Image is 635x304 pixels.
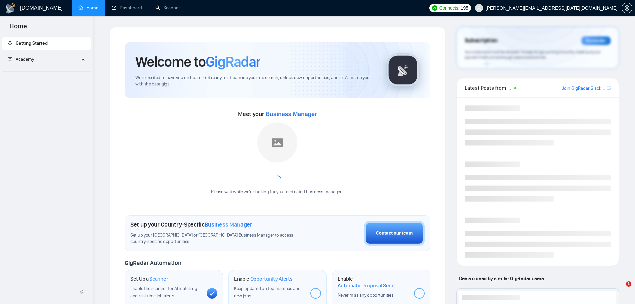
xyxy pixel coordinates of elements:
[8,56,34,62] span: Academy
[386,53,420,87] img: gigradar-logo.png
[130,221,252,228] h1: Set up your Country-Specific
[562,85,605,92] a: Join GigRadar Slack Community
[265,111,317,117] span: Business Manager
[8,57,12,61] span: fund-projection-screen
[2,37,91,50] li: Getting Started
[155,5,180,11] a: searchScanner
[465,35,498,46] span: Subscription
[8,41,12,45] span: rocket
[2,69,91,73] li: Academy Homepage
[206,53,260,71] span: GigRadar
[622,5,632,11] a: setting
[432,5,437,11] img: upwork-logo.png
[626,281,631,287] span: 1
[461,4,468,12] span: 195
[250,276,293,282] span: Opportunity Alerts
[135,75,376,87] span: We're excited to have you on board. Get ready to streamline your job search, unlock new opportuni...
[477,6,481,10] span: user
[607,85,611,91] a: export
[607,85,611,90] span: export
[5,3,16,14] img: logo
[581,36,611,45] div: Reminder
[465,84,512,92] span: Latest Posts from the GigRadar Community
[234,286,301,299] span: Keep updated on top matches and new jobs.
[338,276,409,289] h1: Enable
[135,53,260,71] h1: Welcome to
[622,5,632,11] span: setting
[376,230,413,237] div: Contact our team
[238,110,317,118] span: Meet your
[78,5,98,11] a: homeHome
[16,56,34,62] span: Academy
[465,49,601,60] span: Your subscription will be renewed. To keep things running smoothly, make sure your payment method...
[205,221,252,228] span: Business Manager
[612,281,628,297] iframe: Intercom live chat
[130,276,168,282] h1: Set Up a
[207,189,348,195] div: Please wait while we're looking for your dedicated business manager...
[125,259,181,267] span: GigRadar Automation
[112,5,142,11] a: dashboardDashboard
[456,273,547,284] span: Deals closed by similar GigRadar users
[273,175,282,184] span: loading
[257,122,297,163] img: placeholder.png
[364,221,425,246] button: Contact our team
[4,21,32,35] span: Home
[149,276,168,282] span: Scanner
[439,4,459,12] span: Connects:
[130,232,307,245] span: Set up your [GEOGRAPHIC_DATA] or [GEOGRAPHIC_DATA] Business Manager to access country-specific op...
[79,288,86,295] span: double-left
[338,292,394,298] span: Never miss any opportunities.
[130,286,197,299] span: Enable the scanner for AI matching and real-time job alerts.
[622,3,632,13] button: setting
[338,282,395,289] span: Automatic Proposal Send
[16,40,48,46] span: Getting Started
[234,276,293,282] h1: Enable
